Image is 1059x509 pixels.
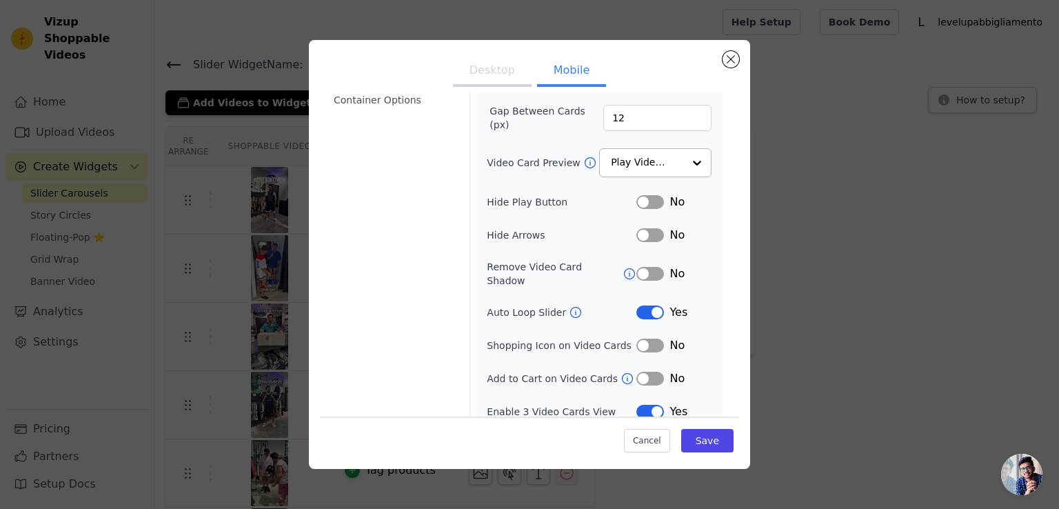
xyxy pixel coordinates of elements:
[487,372,621,386] label: Add to Cart on Video Cards
[723,51,739,68] button: Close modal
[487,339,632,352] label: Shopping Icon on Video Cards
[487,195,636,209] label: Hide Play Button
[487,156,583,170] label: Video Card Preview
[669,266,685,282] span: No
[669,403,687,420] span: Yes
[1001,454,1042,495] a: Aprire la chat
[669,304,687,321] span: Yes
[681,429,734,452] button: Save
[490,104,603,132] label: Gap Between Cards (px)
[453,57,532,87] button: Desktop
[669,337,685,354] span: No
[669,370,685,387] span: No
[669,194,685,210] span: No
[624,429,670,452] button: Cancel
[487,228,636,242] label: Hide Arrows
[325,86,461,114] li: Container Options
[487,405,636,419] label: Enable 3 Video Cards View
[537,57,606,87] button: Mobile
[487,260,623,288] label: Remove Video Card Shadow
[487,306,569,319] label: Auto Loop Slider
[669,227,685,243] span: No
